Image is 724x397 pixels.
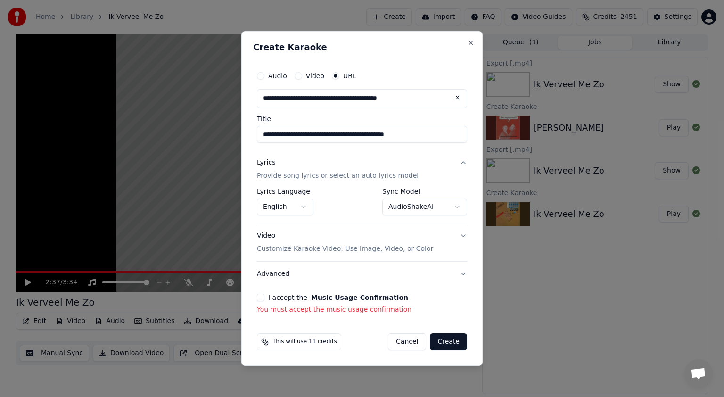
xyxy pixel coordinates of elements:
[257,150,467,188] button: LyricsProvide song lyrics or select an auto lyrics model
[257,116,467,122] label: Title
[311,294,408,301] button: I accept the
[257,188,313,195] label: Lyrics Language
[306,73,324,79] label: Video
[343,73,356,79] label: URL
[257,262,467,286] button: Advanced
[257,158,275,167] div: Lyrics
[257,171,419,181] p: Provide song lyrics or select an auto lyrics model
[268,294,408,301] label: I accept the
[257,223,467,261] button: VideoCustomize Karaoke Video: Use Image, Video, or Color
[382,188,467,195] label: Sync Model
[268,73,287,79] label: Audio
[257,305,467,314] p: You must accept the music usage confirmation
[430,333,467,350] button: Create
[257,244,433,254] p: Customize Karaoke Video: Use Image, Video, or Color
[253,43,471,51] h2: Create Karaoke
[257,231,433,254] div: Video
[388,333,426,350] button: Cancel
[257,188,467,223] div: LyricsProvide song lyrics or select an auto lyrics model
[272,338,337,346] span: This will use 11 credits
